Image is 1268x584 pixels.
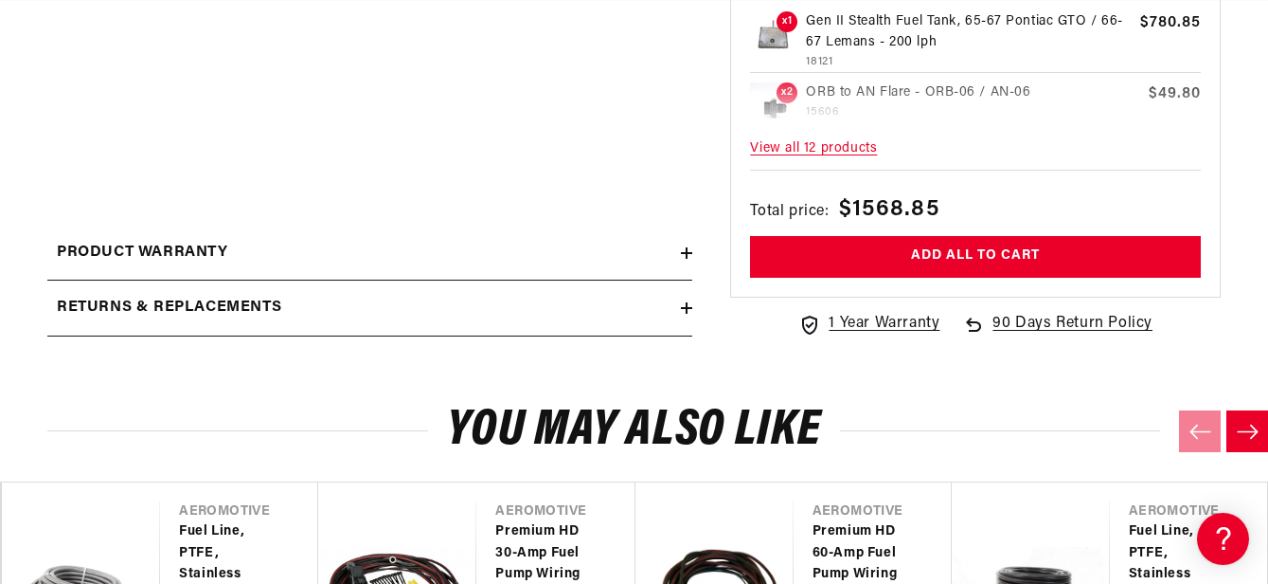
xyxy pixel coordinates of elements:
a: Getting Started [19,161,360,191]
a: EFI Fuel Pumps [19,328,360,357]
span: $1568.85 [839,192,939,227]
div: General [19,132,360,150]
span: x1 [777,11,797,32]
img: Gen II Stealth Fuel Tank, 65-67 Pontiac GTO / 66-67 Lemans [750,11,797,59]
a: Carbureted Fuel Pumps [19,269,360,299]
a: EFI Regulators [19,240,360,269]
p: 18121 [806,54,1132,72]
a: 1 Year Warranty [798,312,939,337]
button: Add all to cart [750,236,1201,279]
summary: Product warranty [47,226,692,281]
a: Brushless Fuel Pumps [19,388,360,417]
span: $780.85 [1140,11,1201,34]
a: Carbureted Regulators [19,299,360,328]
p: Gen II Stealth Fuel Tank, 65-67 Pontiac GTO / 66-67 Lemans - 200 lph [806,11,1132,54]
a: Gen II Stealth Fuel Tank, 65-67 Pontiac GTO / 66-67 Lemans x1 Gen II Stealth Fuel Tank, 65-67 Pon... [750,11,1201,73]
button: Previous slide [1179,411,1221,452]
button: Contact Us [19,507,360,540]
span: 1 Year Warranty [829,312,939,337]
a: 340 Stealth Fuel Pumps [19,357,360,387]
span: View all 12 products [750,129,1201,170]
div: Frequently Asked Questions [19,210,360,228]
button: Next slide [1226,411,1268,452]
h2: Returns & replacements [57,296,281,320]
h2: Product warranty [57,241,228,265]
span: 90 Days Return Policy [992,312,1152,356]
summary: Returns & replacements [47,281,692,336]
a: 90 Days Return Policy [962,312,1152,356]
a: POWERED BY ENCHANT [260,546,365,564]
h2: You may also like [47,409,1221,453]
span: Total price: [750,200,829,225]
